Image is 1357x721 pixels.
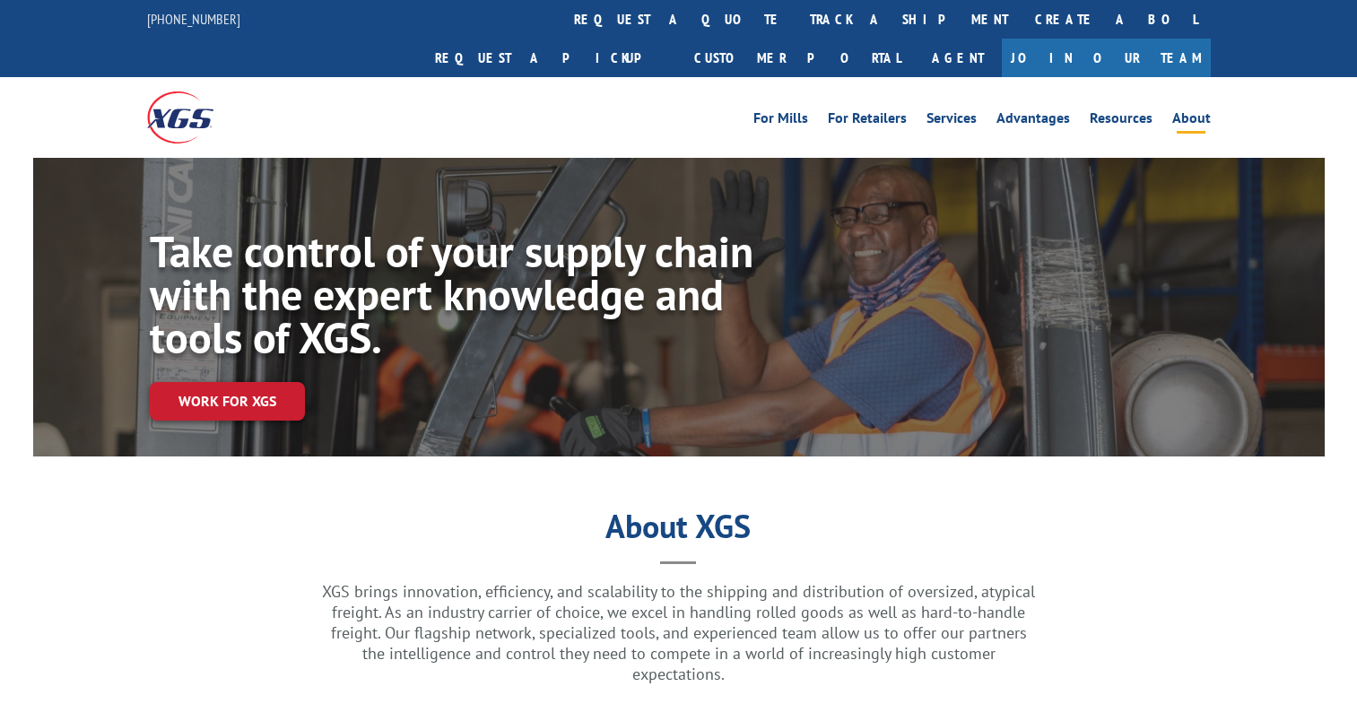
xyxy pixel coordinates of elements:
[147,10,240,28] a: [PHONE_NUMBER]
[1090,111,1153,131] a: Resources
[422,39,681,77] a: Request a pickup
[753,111,808,131] a: For Mills
[914,39,1002,77] a: Agent
[320,581,1038,684] p: XGS brings innovation, efficiency, and scalability to the shipping and distribution of oversized,...
[150,382,305,421] a: Work for XGS
[926,111,977,131] a: Services
[996,111,1070,131] a: Advantages
[135,514,1221,548] h1: About XGS
[681,39,914,77] a: Customer Portal
[1172,111,1211,131] a: About
[150,230,758,368] h1: Take control of your supply chain with the expert knowledge and tools of XGS.
[828,111,907,131] a: For Retailers
[1002,39,1211,77] a: Join Our Team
